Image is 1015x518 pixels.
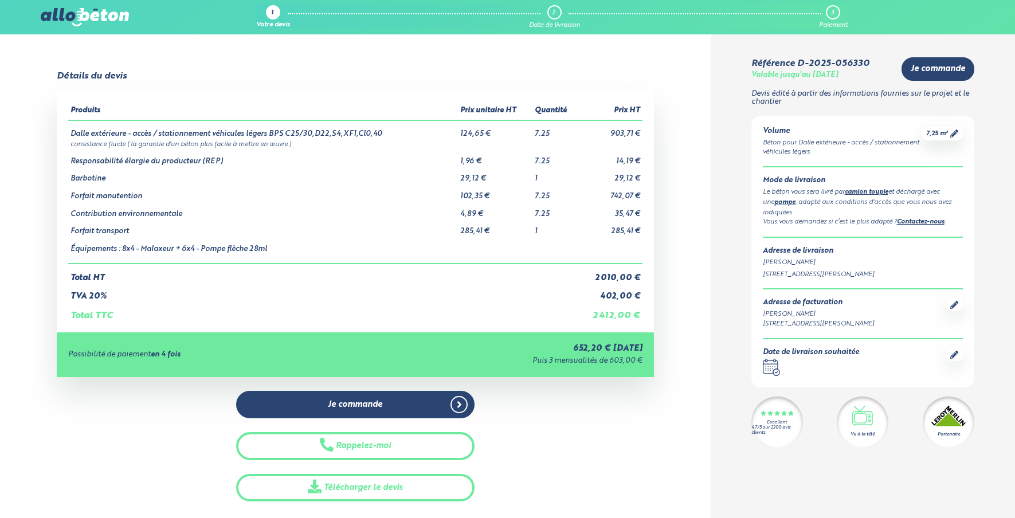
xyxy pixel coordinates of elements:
[532,166,578,183] td: 1
[763,127,922,136] div: Volume
[763,176,963,185] div: Mode de livraison
[458,166,533,183] td: 29,12 €
[529,5,580,29] a: 2 Date de livraison
[68,218,457,236] td: Forfait transport
[68,120,457,139] td: Dalle extérieure - accès / stationnement véhicules légers BPS C25/30,D22,S4,XF1,Cl0,40
[532,201,578,219] td: 7.25
[458,120,533,139] td: 124,65 €
[57,71,127,81] div: Détails du devis
[458,218,533,236] td: 285,41 €
[151,351,181,358] strong: en 4 fois
[68,351,358,359] div: Possibilité de paiement
[68,183,457,201] td: Forfait manutention
[578,120,642,139] td: 903,71 €
[578,264,642,283] td: 2 010,00 €
[552,9,555,17] div: 2
[68,139,642,148] td: consistance fluide ( la garantie d’un béton plus facile à mettre en œuvre )
[763,258,963,268] div: [PERSON_NAME]
[763,187,963,217] div: Le béton vous sera livré par et déchargé avec une , adapté aux conditions d'accès que vous nous a...
[458,102,533,120] th: Prix unitaire HT
[751,90,975,107] p: Devis édité à partir des informations fournies sur le projet et le chantier
[578,102,642,120] th: Prix HT
[763,319,875,329] div: [STREET_ADDRESS][PERSON_NAME]
[236,391,475,419] a: Je commande
[256,5,290,29] a: 1 Votre devis
[578,166,642,183] td: 29,12 €
[458,201,533,219] td: 4,89 €
[256,22,290,29] div: Votre devis
[358,357,642,366] div: Puis 3 mensualités de 603,00 €
[532,120,578,139] td: 7.25
[236,474,475,502] a: Télécharger le devis
[68,282,578,301] td: TVA 20%
[902,57,974,81] a: Je commande
[763,217,963,227] div: Vous vous demandez si c’est le plus adapté ? .
[911,64,965,74] span: Je commande
[578,148,642,166] td: 14,19 €
[774,199,795,206] a: pompe
[529,22,580,29] div: Date de livraison
[328,400,382,410] span: Je commande
[68,264,578,283] td: Total HT
[68,201,457,219] td: Contribution environnementale
[819,22,848,29] div: Paiement
[458,183,533,201] td: 102,35 €
[532,102,578,120] th: Quantité
[913,473,1002,505] iframe: Help widget launcher
[831,9,834,17] div: 3
[763,247,963,256] div: Adresse de livraison
[763,348,859,357] div: Date de livraison souhaitée
[68,102,457,120] th: Produits
[763,270,963,280] div: [STREET_ADDRESS][PERSON_NAME]
[68,148,457,166] td: Responsabilité élargie du producteur (REP)
[41,8,129,26] img: allobéton
[763,138,922,158] div: Béton pour Dalle extérieure - accès / stationnement véhicules légers
[532,183,578,201] td: 7.25
[578,301,642,321] td: 2 412,00 €
[763,309,875,319] div: [PERSON_NAME]
[358,344,642,354] div: 652,20 € [DATE]
[236,432,475,460] button: Rappelez-moi
[751,425,803,435] div: 4.7/5 sur 2300 avis clients
[938,431,960,438] div: Partenaire
[68,301,578,321] td: Total TTC
[819,5,848,29] a: 3 Paiement
[578,218,642,236] td: 285,41 €
[68,166,457,183] td: Barbotine
[68,236,457,264] td: Équipements : 8x4 - Malaxeur + 6x4 - Pompe flèche 28ml
[532,148,578,166] td: 7.25
[458,148,533,166] td: 1,96 €
[532,218,578,236] td: 1
[751,71,838,80] div: Valable jusqu'au [DATE]
[897,219,945,225] a: Contactez-nous
[845,189,888,195] a: camion toupie
[851,431,875,438] div: Vu à la télé
[763,299,875,307] div: Adresse de facturation
[578,183,642,201] td: 742,07 €
[767,420,787,425] div: Excellent
[578,201,642,219] td: 35,47 €
[578,282,642,301] td: 402,00 €
[271,10,273,17] div: 1
[751,58,869,69] div: Référence D-2025-056330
